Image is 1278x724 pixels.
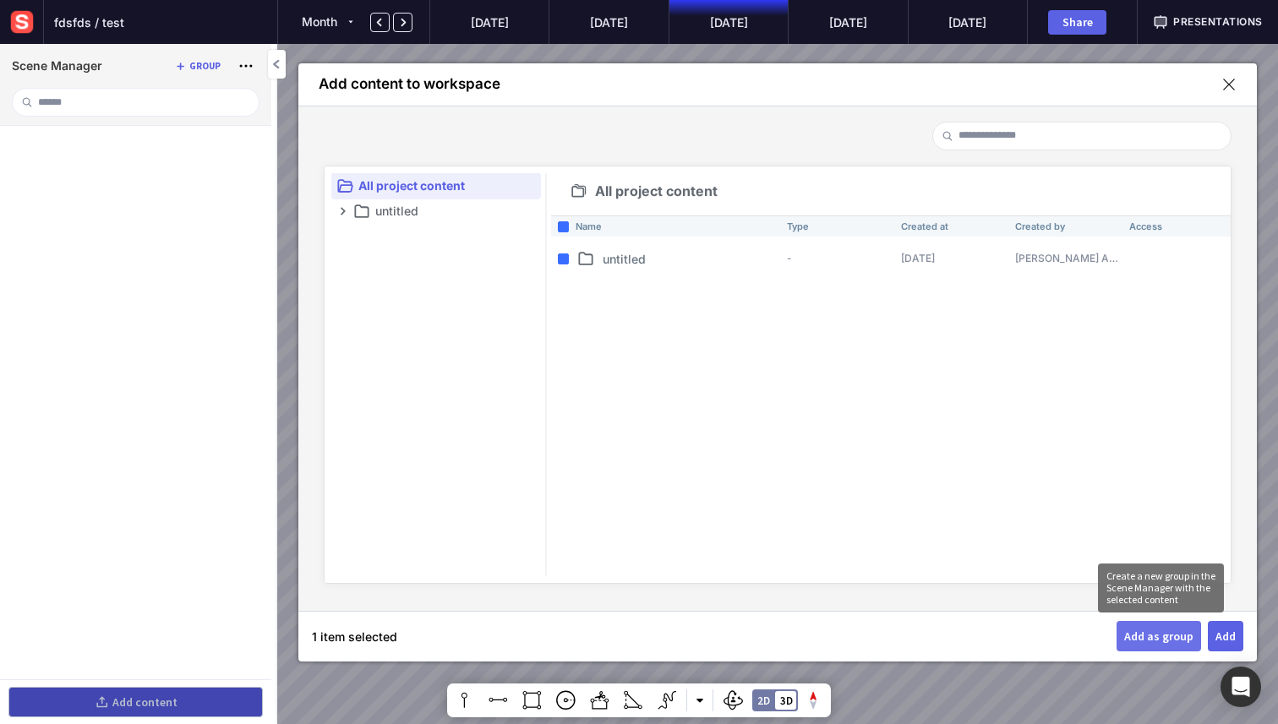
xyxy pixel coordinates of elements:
[1221,667,1261,707] div: Open Intercom Messenger
[1008,215,1122,237] th: Created by
[319,77,500,91] div: Add content to workspace
[603,250,780,268] p: untitled
[7,7,37,37] img: sensat
[780,695,793,706] div: 3D
[171,56,224,76] button: Group
[894,215,1008,237] th: Created at
[1173,14,1263,30] span: Presentations
[1106,570,1215,582] span: Create a new group in the
[8,687,263,717] button: Add content
[12,59,102,73] h1: Scene Manager
[112,696,177,708] div: Add content
[1208,621,1243,651] button: Add
[358,176,538,196] p: All project content
[780,215,894,237] th: Type
[569,215,780,237] th: Name
[1117,621,1201,651] button: Add as group
[302,14,337,29] span: Month
[189,62,221,71] div: Group
[1215,630,1236,642] div: Add
[1015,252,1226,264] a: [PERSON_NAME] Admin - [PERSON_NAME]
[1048,10,1106,35] button: Share
[1124,630,1193,642] div: Add as group
[375,201,538,221] p: untitled
[757,695,770,706] div: 2D
[787,252,792,264] a: -
[1106,594,1215,606] span: selected content
[312,628,397,645] p: 1 item selected
[1056,16,1099,28] div: Share
[1153,14,1168,30] img: presentation.svg
[1106,582,1215,594] span: Scene Manager with the
[595,184,718,198] span: All project content
[1122,215,1237,237] th: Access
[54,14,124,31] span: fdsfds / test
[901,252,935,264] a: [DATE]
